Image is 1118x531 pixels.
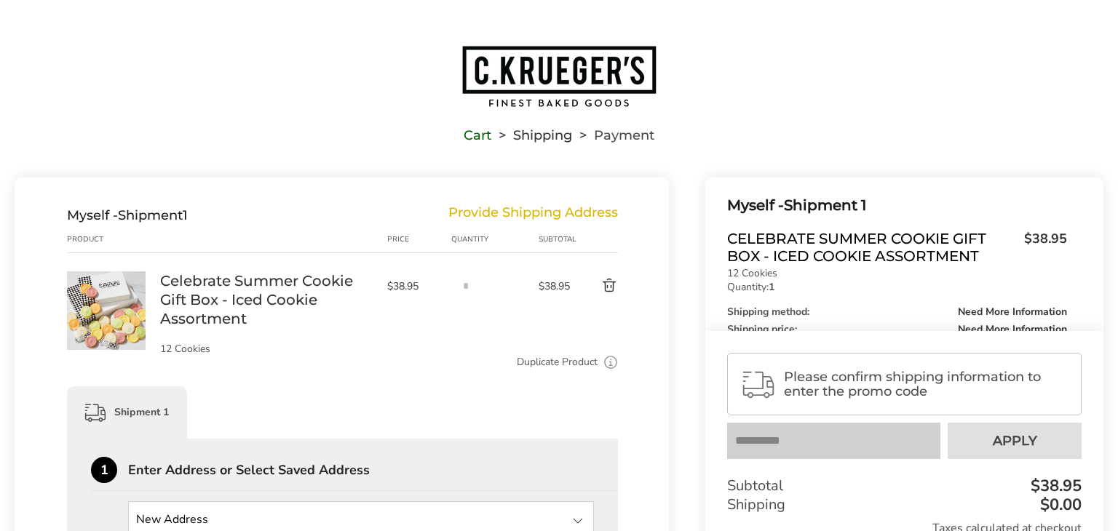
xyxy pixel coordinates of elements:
[128,463,618,476] div: Enter Address or Select Saved Address
[727,324,1067,335] div: Shipping price:
[727,268,1067,279] p: 12 Cookies
[67,207,118,223] span: Myself -
[67,233,160,245] div: Product
[1017,230,1067,261] span: $38.95
[91,457,117,483] div: 1
[784,370,1069,399] span: Please confirm shipping information to enter the promo code
[727,282,1067,292] p: Quantity:
[67,207,188,223] div: Shipment
[539,233,574,245] div: Subtotal
[727,495,1082,514] div: Shipping
[1036,497,1082,513] div: $0.00
[727,230,1067,265] a: Celebrate Summer Cookie Gift Box - Iced Cookie Assortment$38.95
[594,130,654,140] span: Payment
[727,193,1067,217] div: Shipment 1
[958,324,1067,335] span: Need More Information
[517,354,598,370] a: Duplicate Product
[448,207,618,223] div: Provide Shipping Address
[464,130,491,140] a: Cart
[727,230,1017,265] span: Celebrate Summer Cookie Gift Box - Iced Cookie Assortment
[1027,478,1082,494] div: $38.95
[491,130,572,140] li: Shipping
[451,271,480,300] input: Quantity input
[993,434,1037,447] span: Apply
[67,386,187,439] div: Shipment 1
[727,196,784,214] span: Myself -
[160,271,373,328] a: Celebrate Summer Cookie Gift Box - Iced Cookie Assortment
[461,44,657,108] img: C.KRUEGER'S
[727,307,1067,317] div: Shipping method:
[539,279,574,293] span: $38.95
[575,277,618,295] button: Delete product
[67,271,146,284] a: Celebrate Summer Cookie Gift Box - Iced Cookie Assortment
[948,423,1082,459] button: Apply
[160,344,373,354] p: 12 Cookies
[958,307,1067,317] span: Need More Information
[451,233,539,245] div: Quantity
[727,476,1082,495] div: Subtotal
[15,44,1103,108] a: Go to home page
[387,279,444,293] span: $38.95
[387,233,451,245] div: Price
[183,207,188,223] span: 1
[769,280,774,294] strong: 1
[67,271,146,350] img: Celebrate Summer Cookie Gift Box - Iced Cookie Assortment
